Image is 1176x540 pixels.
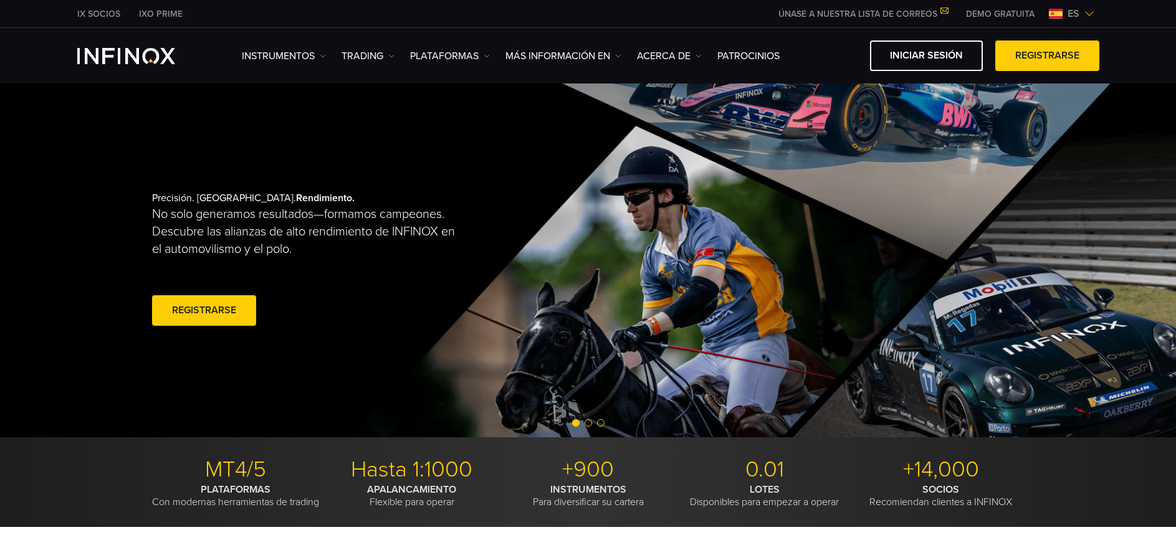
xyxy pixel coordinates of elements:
strong: Rendimiento. [296,192,355,204]
a: Registrarse [995,40,1099,71]
a: Iniciar sesión [870,40,983,71]
p: Recomiendan clientes a INFINOX [858,483,1025,508]
p: Con modernas herramientas de trading [152,483,319,508]
a: Más información en [505,49,621,64]
span: Go to slide 2 [585,419,592,427]
strong: SOCIOS [922,483,959,496]
a: Patrocinios [717,49,780,64]
p: MT4/5 [152,456,319,483]
p: Flexible para operar [328,483,495,508]
a: ÚNASE A NUESTRA LISTA DE CORREOS [769,9,957,19]
p: Para diversificar su cartera [505,483,672,508]
strong: LOTES [750,483,780,496]
p: Disponibles para empezar a operar [681,483,848,508]
a: TRADING [342,49,394,64]
a: Registrarse [152,295,256,326]
span: Go to slide 1 [572,419,580,427]
a: INFINOX MENU [957,7,1044,21]
p: +14,000 [858,456,1025,483]
p: +900 [505,456,672,483]
p: No solo generamos resultados—formamos campeones. Descubre las alianzas de alto rendimiento de INF... [152,206,466,258]
p: Hasta 1:1000 [328,456,495,483]
a: ACERCA DE [637,49,702,64]
strong: APALANCAMIENTO [367,483,456,496]
div: Precisión. [GEOGRAPHIC_DATA]. [152,172,545,349]
a: Instrumentos [242,49,326,64]
a: INFINOX [68,7,130,21]
strong: INSTRUMENTOS [550,483,626,496]
p: 0.01 [681,456,848,483]
a: PLATAFORMAS [410,49,490,64]
a: INFINOX Logo [77,48,204,64]
span: Go to slide 3 [597,419,605,427]
a: INFINOX [130,7,192,21]
span: es [1063,6,1084,21]
strong: PLATAFORMAS [201,483,270,496]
